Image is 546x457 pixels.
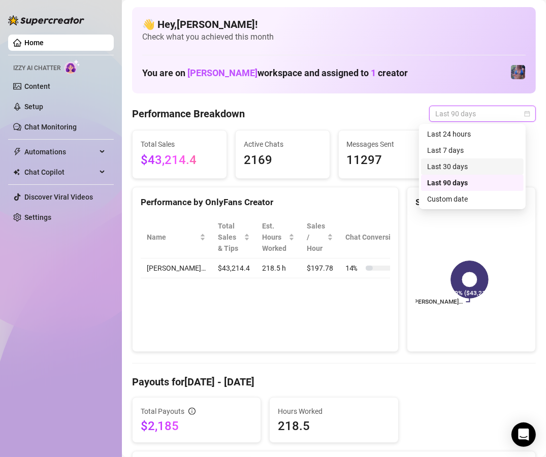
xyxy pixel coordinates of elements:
[142,31,526,43] span: Check what you achieved this month
[24,103,43,111] a: Setup
[421,175,524,191] div: Last 90 days
[147,232,198,243] span: Name
[301,216,339,258] th: Sales / Hour
[141,139,218,150] span: Total Sales
[511,422,536,447] div: Open Intercom Messenger
[24,213,51,221] a: Settings
[427,193,518,205] div: Custom date
[427,145,518,156] div: Last 7 days
[371,68,376,78] span: 1
[421,158,524,175] div: Last 30 days
[141,151,218,170] span: $43,214.4
[142,17,526,31] h4: 👋 Hey, [PERSON_NAME] !
[421,191,524,207] div: Custom date
[132,107,245,121] h4: Performance Breakdown
[345,232,411,243] span: Chat Conversion
[24,39,44,47] a: Home
[427,177,518,188] div: Last 90 days
[24,123,77,131] a: Chat Monitoring
[244,151,322,170] span: 2169
[13,63,60,73] span: Izzy AI Chatter
[142,68,408,79] h1: You are on workspace and assigned to creator
[427,161,518,172] div: Last 30 days
[24,82,50,90] a: Content
[435,106,530,121] span: Last 90 days
[421,126,524,142] div: Last 24 hours
[278,418,390,434] span: 218.5
[347,151,425,170] span: 11297
[141,195,390,209] div: Performance by OnlyFans Creator
[212,216,256,258] th: Total Sales & Tips
[187,68,258,78] span: [PERSON_NAME]
[65,59,80,74] img: AI Chatter
[132,375,536,389] h4: Payouts for [DATE] - [DATE]
[8,15,84,25] img: logo-BBDzfeDw.svg
[427,128,518,140] div: Last 24 hours
[347,139,425,150] span: Messages Sent
[141,418,252,434] span: $2,185
[278,406,390,417] span: Hours Worked
[339,216,425,258] th: Chat Conversion
[262,220,286,254] div: Est. Hours Worked
[212,258,256,278] td: $43,214.4
[141,216,212,258] th: Name
[244,139,322,150] span: Active Chats
[511,65,525,79] img: Jaylie
[218,220,242,254] span: Total Sales & Tips
[301,258,339,278] td: $197.78
[524,111,530,117] span: calendar
[188,408,196,415] span: info-circle
[421,142,524,158] div: Last 7 days
[256,258,301,278] td: 218.5 h
[13,148,21,156] span: thunderbolt
[24,144,97,160] span: Automations
[24,164,97,180] span: Chat Copilot
[13,169,20,176] img: Chat Copilot
[24,193,93,201] a: Discover Viral Videos
[307,220,325,254] span: Sales / Hour
[141,258,212,278] td: [PERSON_NAME]…
[345,263,362,274] span: 14 %
[415,195,527,209] div: Sales by OnlyFans Creator
[412,299,463,306] text: [PERSON_NAME]…
[141,406,184,417] span: Total Payouts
